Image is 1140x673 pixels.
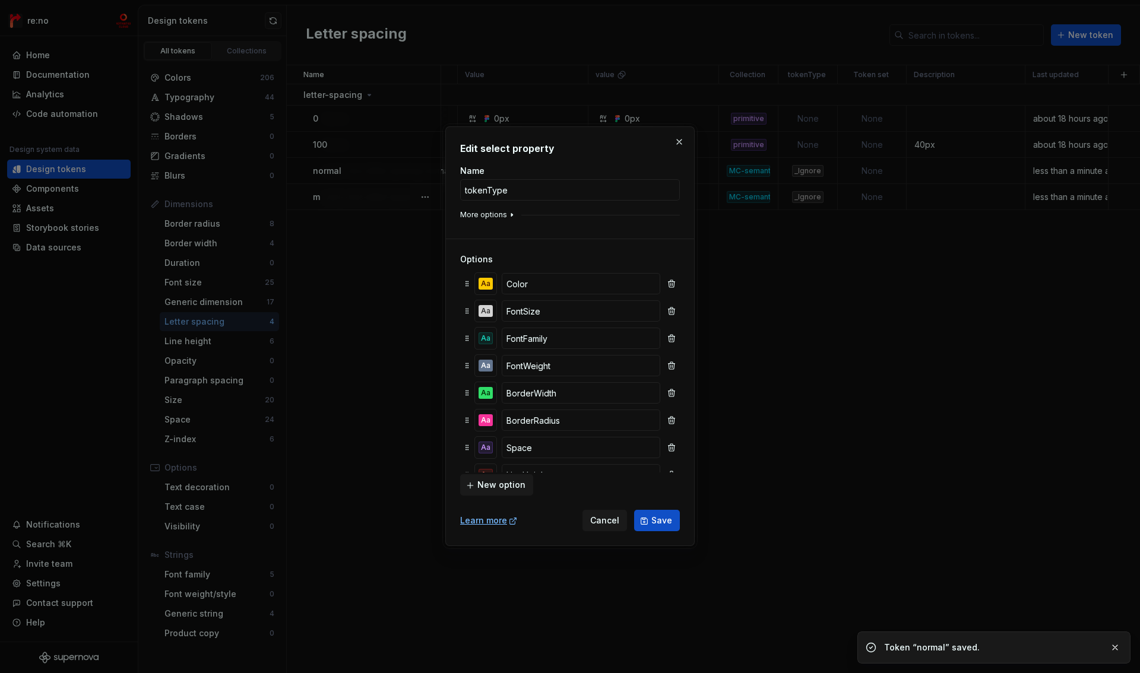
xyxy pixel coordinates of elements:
div: Aa [479,305,493,317]
a: Learn more [460,515,518,527]
div: Aa [479,360,493,372]
label: Name [460,165,484,177]
div: Aa [479,278,493,290]
div: Aa [479,442,493,453]
span: Cancel [590,515,619,527]
button: Aa [475,328,496,349]
button: Aa [475,409,496,431]
button: More options [460,210,517,220]
span: Save [651,515,672,527]
button: Cancel [582,510,627,532]
h2: Edit select property [460,141,680,155]
div: Aa [479,469,493,481]
button: New option [460,475,533,496]
div: Aa [479,387,493,399]
button: Save [634,510,680,532]
button: Aa [475,382,496,404]
div: Token “normal” saved. [884,642,1100,653]
button: Aa [475,273,496,294]
button: Aa [475,300,496,322]
h3: Options [460,253,680,265]
span: New option [477,480,525,491]
button: Aa [475,355,496,376]
button: Aa [475,464,496,485]
div: Aa [479,332,493,344]
div: Aa [479,414,493,426]
button: Aa [475,437,496,458]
